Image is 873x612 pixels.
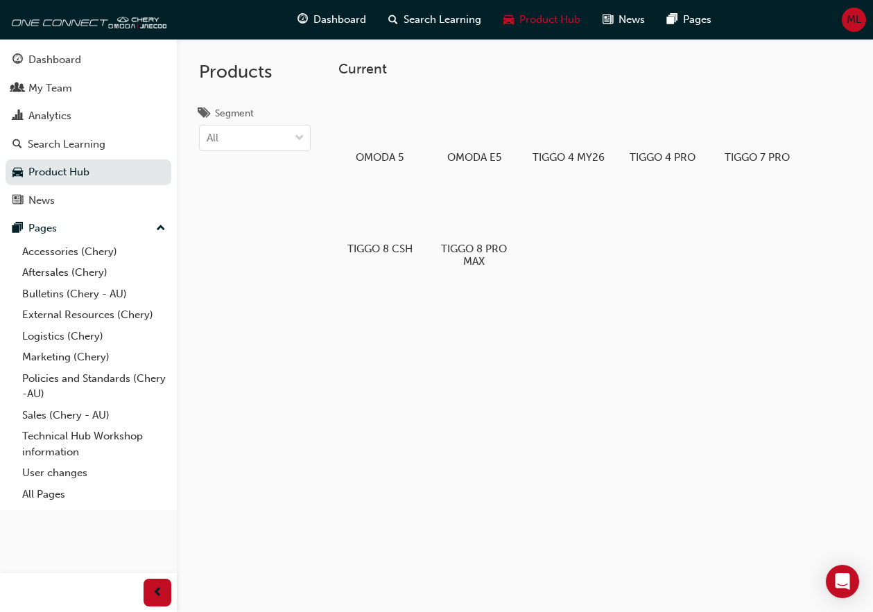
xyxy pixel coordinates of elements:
[28,108,71,124] div: Analytics
[503,11,514,28] span: car-icon
[12,222,23,235] span: pages-icon
[286,6,377,34] a: guage-iconDashboard
[826,565,859,598] div: Open Intercom Messenger
[17,405,171,426] a: Sales (Chery - AU)
[6,47,171,73] a: Dashboard
[343,151,416,164] h5: OMODA 5
[28,52,81,68] div: Dashboard
[199,61,311,83] h2: Products
[207,130,218,146] div: All
[377,6,492,34] a: search-iconSearch Learning
[626,151,699,164] h5: TIGGO 4 PRO
[12,110,23,123] span: chart-icon
[153,584,163,602] span: prev-icon
[591,6,656,34] a: news-iconNews
[17,347,171,368] a: Marketing (Chery)
[338,61,851,77] h3: Current
[847,12,861,28] span: ML
[17,241,171,263] a: Accessories (Chery)
[199,108,209,121] span: tags-icon
[313,12,366,28] span: Dashboard
[156,220,166,238] span: up-icon
[683,12,711,28] span: Pages
[388,11,398,28] span: search-icon
[6,216,171,241] button: Pages
[492,6,591,34] a: car-iconProduct Hub
[12,139,22,151] span: search-icon
[17,368,171,405] a: Policies and Standards (Chery -AU)
[28,193,55,209] div: News
[842,8,866,32] button: ML
[438,151,510,164] h5: OMODA E5
[12,166,23,179] span: car-icon
[621,88,705,168] a: TIGGO 4 PRO
[6,103,171,129] a: Analytics
[6,76,171,101] a: My Team
[527,88,610,168] a: TIGGO 4 MY26
[603,11,613,28] span: news-icon
[6,159,171,185] a: Product Hub
[6,132,171,157] a: Search Learning
[433,180,516,272] a: TIGGO 8 PRO MAX
[667,11,677,28] span: pages-icon
[17,484,171,505] a: All Pages
[215,107,254,121] div: Segment
[17,426,171,462] a: Technical Hub Workshop information
[6,44,171,216] button: DashboardMy TeamAnalyticsSearch LearningProduct HubNews
[295,130,304,148] span: down-icon
[17,262,171,283] a: Aftersales (Chery)
[12,82,23,95] span: people-icon
[17,462,171,484] a: User changes
[656,6,723,34] a: pages-iconPages
[519,12,580,28] span: Product Hub
[17,283,171,305] a: Bulletins (Chery - AU)
[28,137,105,152] div: Search Learning
[12,195,23,207] span: news-icon
[6,188,171,213] a: News
[404,12,481,28] span: Search Learning
[12,54,23,67] span: guage-icon
[297,11,308,28] span: guage-icon
[720,151,793,164] h5: TIGGO 7 PRO
[28,220,57,236] div: Pages
[433,88,516,168] a: OMODA E5
[17,304,171,326] a: External Resources (Chery)
[716,88,799,168] a: TIGGO 7 PRO
[619,12,645,28] span: News
[7,6,166,33] img: oneconnect
[343,243,416,255] h5: TIGGO 8 CSH
[338,88,422,168] a: OMODA 5
[17,326,171,347] a: Logistics (Chery)
[28,80,72,96] div: My Team
[532,151,605,164] h5: TIGGO 4 MY26
[438,243,510,268] h5: TIGGO 8 PRO MAX
[338,180,422,260] a: TIGGO 8 CSH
